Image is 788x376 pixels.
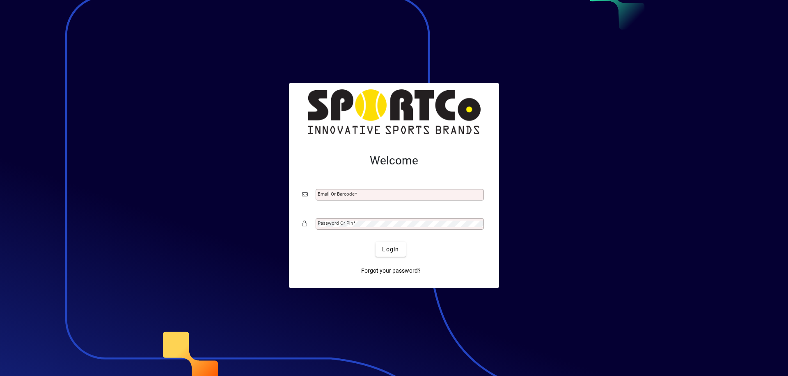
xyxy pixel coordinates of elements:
[358,263,424,278] a: Forgot your password?
[376,242,405,257] button: Login
[382,245,399,254] span: Login
[361,267,421,275] span: Forgot your password?
[318,191,355,197] mat-label: Email or Barcode
[302,154,486,168] h2: Welcome
[318,220,353,226] mat-label: Password or Pin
